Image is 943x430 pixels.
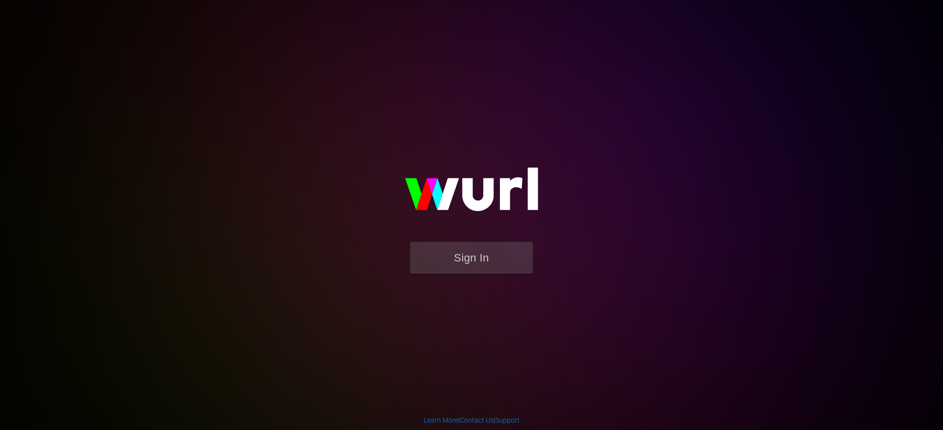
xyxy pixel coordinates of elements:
img: wurl-logo-on-black-223613ac3d8ba8fe6dc639794a292ebdb59501304c7dfd60c99c58986ef67473.svg [373,146,570,242]
a: Support [495,416,520,424]
a: Contact Us [460,416,494,424]
button: Sign In [410,242,533,274]
a: Learn More [424,416,458,424]
div: | | [424,415,520,425]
